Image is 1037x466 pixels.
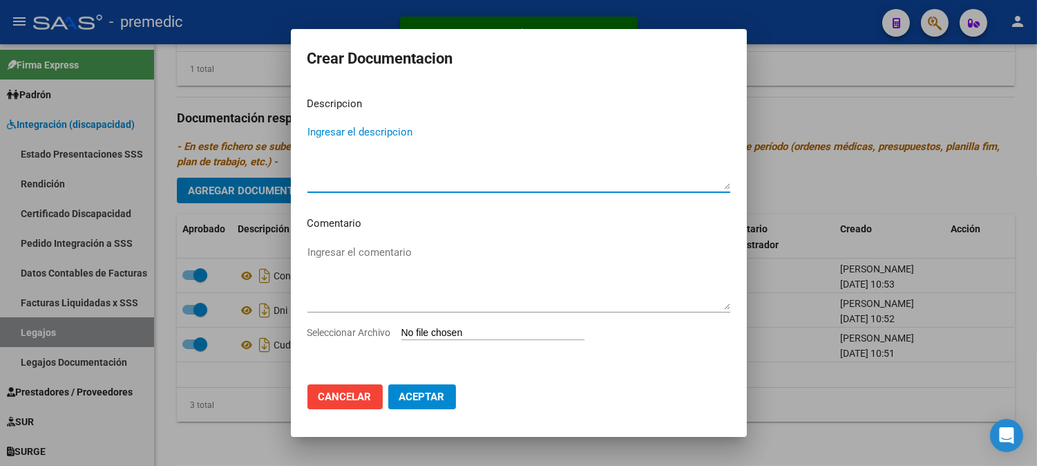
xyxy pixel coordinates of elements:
[318,391,372,403] span: Cancelar
[307,96,730,112] p: Descripcion
[307,384,383,409] button: Cancelar
[990,419,1023,452] div: Open Intercom Messenger
[307,46,730,72] h2: Crear Documentacion
[307,327,391,338] span: Seleccionar Archivo
[388,384,456,409] button: Aceptar
[399,391,445,403] span: Aceptar
[307,216,730,232] p: Comentario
